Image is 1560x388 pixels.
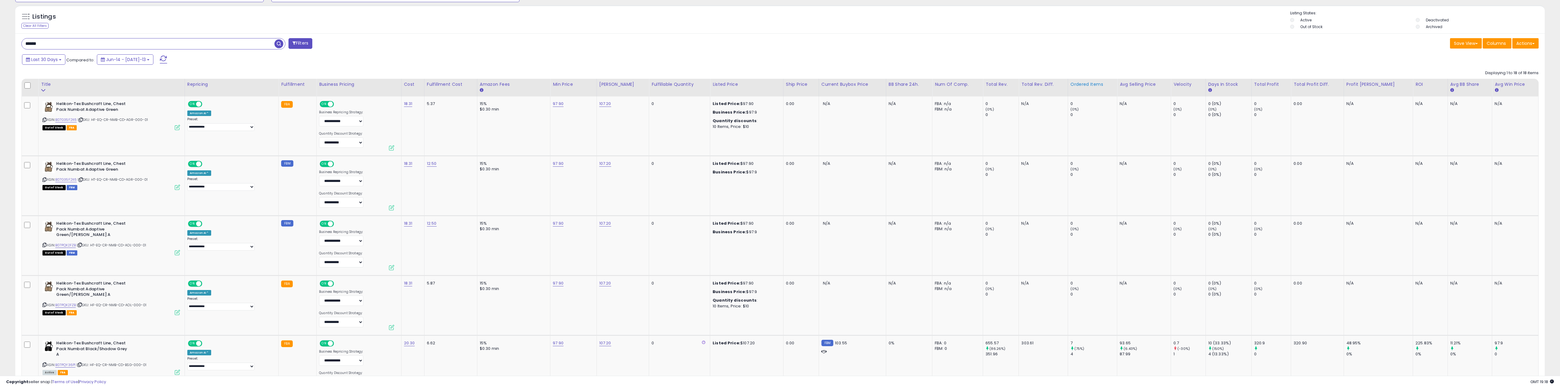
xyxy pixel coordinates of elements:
[713,110,779,115] div: $97.9
[986,232,1019,237] div: 0
[21,23,49,29] div: Clear All Filters
[1450,281,1488,286] div: N/A
[713,289,779,295] div: $97.9
[553,81,594,88] div: Min Price
[1346,340,1413,346] div: 48.95%
[1415,161,1443,166] div: N/A
[281,220,293,227] small: FBM
[1173,340,1205,346] div: 0.7
[480,281,546,286] div: 15%
[986,221,1019,226] div: 0
[42,310,65,315] span: All listings that are currently out of stock and unavailable for purchase on Amazon
[1483,38,1511,49] button: Columns
[599,340,611,346] a: 107.20
[404,340,415,346] a: 20.30
[56,161,130,174] b: Helikon-Tex Bushcraft Line, Chest Pack Numbat Adaptive Green
[1294,161,1339,166] div: 0.00
[187,81,276,88] div: Repricing
[1254,167,1263,172] small: (0%)
[1208,221,1251,226] div: 0 (0%)
[713,109,746,115] b: Business Price:
[55,243,76,248] a: B07PQX2FZB
[1208,81,1249,88] div: Days In Stock
[1300,24,1323,29] label: Out of Stock
[1173,107,1182,112] small: (0%)
[480,101,546,107] div: 15%
[986,161,1019,166] div: 0
[1450,38,1482,49] button: Save View
[713,124,779,129] div: 10 Items, Price: $10
[1208,167,1217,172] small: (0%)
[1120,101,1166,107] div: N/A
[1208,88,1212,93] small: Days In Stock.
[1120,340,1171,346] div: 93.65
[201,102,211,107] span: OFF
[1208,101,1251,107] div: 0 (0%)
[319,170,363,174] label: Business Repricing Strategy:
[835,340,847,346] span: 103.55
[1021,81,1065,88] div: Total Rev. Diff.
[79,379,106,385] a: Privacy Policy
[187,177,274,191] div: Preset:
[986,286,994,291] small: (0%)
[427,220,437,227] a: 12.50
[189,161,196,167] span: ON
[1208,340,1251,346] div: 10 (33.33%)
[713,118,757,124] b: Quantity discounts
[320,281,328,286] span: ON
[1120,281,1166,286] div: N/A
[42,250,65,256] span: All listings that are currently out of stock and unavailable for purchase on Amazon
[1495,101,1534,107] div: N/A
[1021,221,1063,226] div: N/A
[1070,292,1117,297] div: 0
[1070,172,1117,177] div: 0
[1173,161,1205,166] div: 0
[427,81,475,88] div: Fulfillment Cost
[281,340,292,347] small: FBA
[1070,101,1117,107] div: 0
[1495,281,1534,286] div: N/A
[1208,281,1251,286] div: 0 (0%)
[480,286,546,292] div: $0.30 min
[32,13,56,21] h5: Listings
[1173,281,1205,286] div: 0
[319,230,363,234] label: Business Repricing Strategy:
[1254,340,1291,346] div: 320.9
[986,112,1019,118] div: 0
[986,292,1019,297] div: 0
[1070,112,1117,118] div: 0
[1254,101,1291,107] div: 0
[56,221,130,239] b: Helikon-Tex Bushcraft Line, Chest Pack Numbat Adaptive Green/[PERSON_NAME] A
[1070,221,1117,226] div: 0
[713,81,781,88] div: Listed Price
[935,81,980,88] div: Num of Comp.
[713,281,779,286] div: $97.90
[1294,101,1339,107] div: 0.00
[1208,292,1251,297] div: 0 (0%)
[935,166,978,172] div: FBM: n/a
[42,101,180,129] div: ASIN:
[935,226,978,232] div: FBM: n/a
[55,303,76,308] a: B07PQX2FZB
[1173,81,1203,88] div: Velocity
[404,101,413,107] a: 18.31
[1415,101,1443,107] div: N/A
[1254,227,1263,231] small: (0%)
[404,280,413,286] a: 18.31
[22,54,65,65] button: Last 30 Days
[1495,221,1534,226] div: N/A
[823,161,830,166] span: N/A
[42,161,55,173] img: 41ndcsoVkiL._SL40_.jpg
[786,161,814,166] div: 0.00
[986,172,1019,177] div: 0
[553,161,563,167] a: 97.90
[42,221,55,233] img: 41ndcsoVkiL._SL40_.jpg
[1070,232,1117,237] div: 0
[1070,227,1079,231] small: (0%)
[480,81,548,88] div: Amazon Fees
[1415,81,1445,88] div: ROI
[1485,70,1539,76] div: Displaying 1 to 18 of 18 items
[56,340,130,359] b: Helikon-Tex Bushcraft Line, Chest Pack Numbat Black/Shadow Grey A
[713,101,779,107] div: $97.90
[480,221,546,226] div: 15%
